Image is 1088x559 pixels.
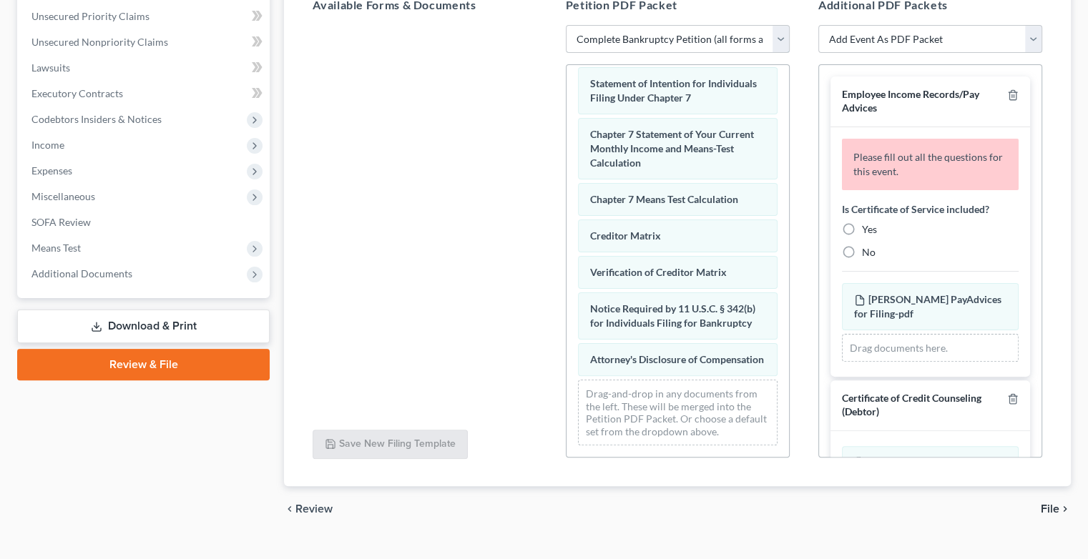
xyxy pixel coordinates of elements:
[868,456,976,468] span: LSumner Abacus (1)-pdf
[313,430,468,460] button: Save New Filing Template
[862,223,877,235] span: Yes
[31,164,72,177] span: Expenses
[31,61,70,74] span: Lawsuits
[590,128,754,169] span: Chapter 7 Statement of Your Current Monthly Income and Means-Test Calculation
[17,349,270,380] a: Review & File
[862,246,876,258] span: No
[590,266,727,278] span: Verification of Creditor Matrix
[295,503,333,515] span: Review
[31,267,132,279] span: Additional Documents
[31,113,162,125] span: Codebtors Insiders & Notices
[1041,503,1059,515] span: File
[853,151,1003,177] span: Please fill out all the questions for this event.
[842,334,1019,362] div: Drag documents here.
[842,88,979,114] span: Employee Income Records/Pay Advices
[31,10,150,22] span: Unsecured Priority Claims
[590,77,757,104] span: Statement of Intention for Individuals Filing Under Chapter 7
[590,229,661,242] span: Creditor Matrix
[1059,503,1071,515] i: chevron_right
[20,209,270,235] a: SOFA Review
[842,392,981,417] span: Certificate of Credit Counseling (Debtor)
[842,202,989,217] label: Is Certificate of Service included?
[20,55,270,81] a: Lawsuits
[284,503,347,515] button: chevron_left Review
[17,310,270,343] a: Download & Print
[578,380,778,445] div: Drag-and-drop in any documents from the left. These will be merged into the Petition PDF Packet. ...
[31,242,81,254] span: Means Test
[284,503,295,515] i: chevron_left
[20,4,270,29] a: Unsecured Priority Claims
[20,81,270,107] a: Executory Contracts
[854,293,1001,320] span: [PERSON_NAME] PayAdvices for Filing-pdf
[31,139,64,151] span: Income
[31,190,95,202] span: Miscellaneous
[590,353,764,365] span: Attorney's Disclosure of Compensation
[31,216,91,228] span: SOFA Review
[590,193,738,205] span: Chapter 7 Means Test Calculation
[590,302,755,329] span: Notice Required by 11 U.S.C. § 342(b) for Individuals Filing for Bankruptcy
[31,36,168,48] span: Unsecured Nonpriority Claims
[31,87,123,99] span: Executory Contracts
[20,29,270,55] a: Unsecured Nonpriority Claims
